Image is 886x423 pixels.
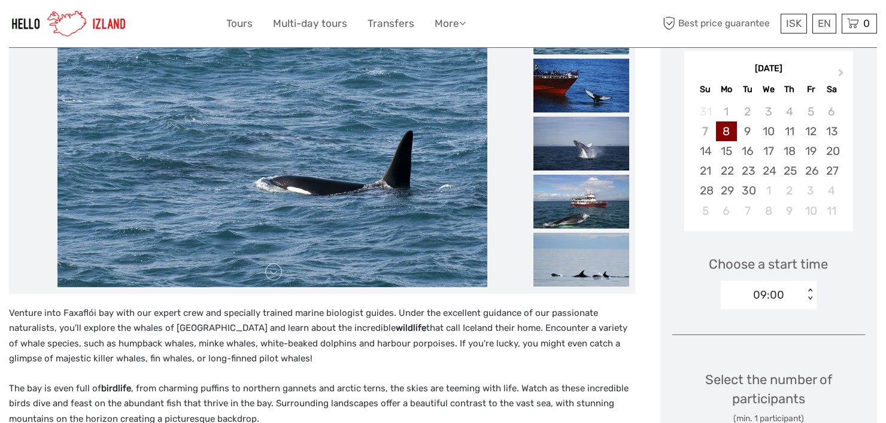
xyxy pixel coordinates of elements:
[716,81,737,98] div: Mo
[821,201,842,221] div: Choose Saturday, October 11th, 2025
[737,181,758,200] div: Choose Tuesday, September 30th, 2025
[533,59,629,112] img: 8aba2a7a3dd946108054f122da038a08_slider_thumbnail.jpg
[737,81,758,98] div: Tu
[779,102,800,121] div: Not available Thursday, September 4th, 2025
[716,181,737,200] div: Choose Monday, September 29th, 2025
[786,17,802,29] span: ISK
[695,161,716,181] div: Choose Sunday, September 21st, 2025
[737,102,758,121] div: Not available Tuesday, September 2nd, 2025
[435,15,466,32] a: More
[800,141,821,161] div: Choose Friday, September 19th, 2025
[821,102,842,121] div: Not available Saturday, September 6th, 2025
[138,19,152,33] button: Open LiveChat chat widget
[821,181,842,200] div: Choose Saturday, October 4th, 2025
[758,102,779,121] div: Not available Wednesday, September 3rd, 2025
[800,161,821,181] div: Choose Friday, September 26th, 2025
[800,201,821,221] div: Choose Friday, October 10th, 2025
[695,102,716,121] div: Not available Sunday, August 31st, 2025
[779,161,800,181] div: Choose Thursday, September 25th, 2025
[737,121,758,141] div: Choose Tuesday, September 9th, 2025
[709,255,828,273] span: Choose a start time
[716,102,737,121] div: Not available Monday, September 1st, 2025
[695,201,716,221] div: Choose Sunday, October 5th, 2025
[396,322,426,333] strong: wildlife
[779,81,800,98] div: Th
[779,121,800,141] div: Choose Thursday, September 11th, 2025
[861,17,872,29] span: 0
[17,21,135,31] p: We're away right now. Please check back later!
[758,161,779,181] div: Choose Wednesday, September 24th, 2025
[660,14,778,34] span: Best price guarantee
[716,121,737,141] div: Choose Monday, September 8th, 2025
[821,81,842,98] div: Sa
[800,81,821,98] div: Fr
[695,81,716,98] div: Su
[533,175,629,229] img: 753b4ef2eac24023b9e753f4e42fcbf2_slider_thumbnail.jpg
[101,383,131,394] strong: birdlife
[695,141,716,161] div: Choose Sunday, September 14th, 2025
[737,161,758,181] div: Choose Tuesday, September 23rd, 2025
[821,161,842,181] div: Choose Saturday, September 27th, 2025
[716,141,737,161] div: Choose Monday, September 15th, 2025
[800,121,821,141] div: Choose Friday, September 12th, 2025
[684,63,854,75] div: [DATE]
[758,201,779,221] div: Choose Wednesday, October 8th, 2025
[688,102,849,221] div: month 2025-09
[805,288,815,301] div: < >
[758,121,779,141] div: Choose Wednesday, September 10th, 2025
[737,141,758,161] div: Choose Tuesday, September 16th, 2025
[779,141,800,161] div: Choose Thursday, September 18th, 2025
[812,14,836,34] div: EN
[758,141,779,161] div: Choose Wednesday, September 17th, 2025
[226,15,253,32] a: Tours
[753,287,784,303] div: 09:00
[9,306,635,367] p: Venture into Faxaflói bay with our expert crew and specially trained marine biologist guides. Und...
[758,81,779,98] div: We
[716,161,737,181] div: Choose Monday, September 22nd, 2025
[800,181,821,200] div: Choose Friday, October 3rd, 2025
[533,233,629,287] img: a4733d76e3ec44ab853afe806a5a54aa_slider_thumbnail.jpg
[821,121,842,141] div: Choose Saturday, September 13th, 2025
[821,141,842,161] div: Choose Saturday, September 20th, 2025
[779,181,800,200] div: Choose Thursday, October 2nd, 2025
[695,121,716,141] div: Not available Sunday, September 7th, 2025
[57,1,487,288] img: 6d37306c15634e67ab4ac0c0b8372f46_main_slider.jpg
[368,15,414,32] a: Transfers
[833,66,852,85] button: Next Month
[273,15,347,32] a: Multi-day tours
[716,201,737,221] div: Choose Monday, October 6th, 2025
[737,201,758,221] div: Choose Tuesday, October 7th, 2025
[533,117,629,171] img: d8cf1a197b4d4df9a666b06b5cb317ef_slider_thumbnail.jpg
[9,9,129,38] img: 1270-cead85dc-23af-4572-be81-b346f9cd5751_logo_small.jpg
[758,181,779,200] div: Choose Wednesday, October 1st, 2025
[800,102,821,121] div: Not available Friday, September 5th, 2025
[779,201,800,221] div: Choose Thursday, October 9th, 2025
[695,181,716,200] div: Choose Sunday, September 28th, 2025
